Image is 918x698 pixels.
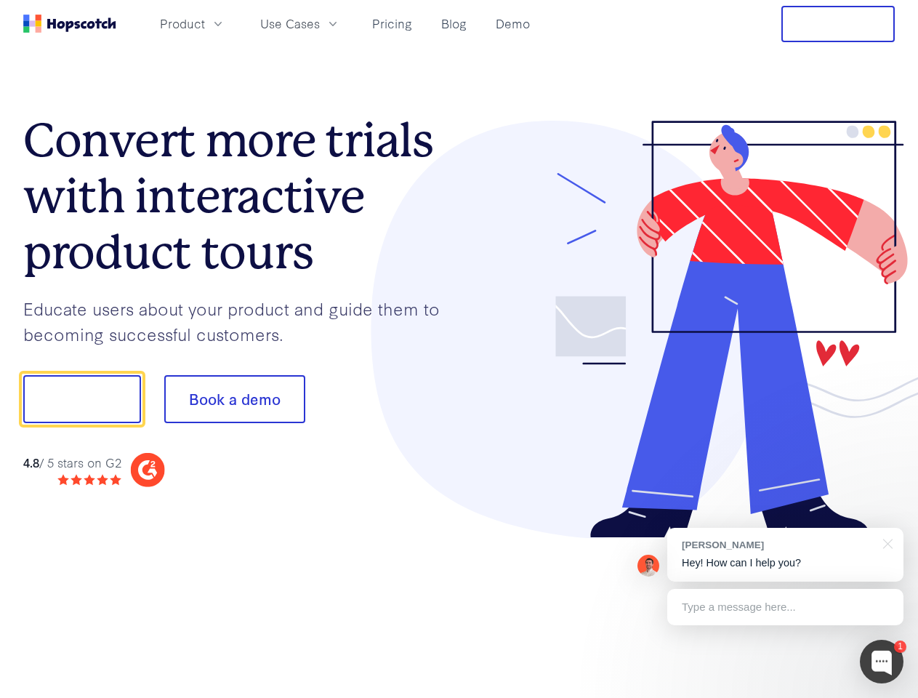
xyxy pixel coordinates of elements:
div: 1 [894,641,906,653]
a: Demo [490,12,536,36]
h1: Convert more trials with interactive product tours [23,113,459,280]
img: Mark Spera [637,555,659,577]
button: Use Cases [251,12,349,36]
div: Type a message here... [667,589,903,625]
span: Product [160,15,205,33]
button: Product [151,12,234,36]
button: Free Trial [781,6,895,42]
span: Use Cases [260,15,320,33]
p: Hey! How can I help you? [682,555,889,571]
strong: 4.8 [23,454,39,470]
button: Book a demo [164,375,305,423]
a: Home [23,15,116,33]
div: [PERSON_NAME] [682,538,874,552]
button: Show me! [23,375,141,423]
div: / 5 stars on G2 [23,454,121,472]
a: Pricing [366,12,418,36]
p: Educate users about your product and guide them to becoming successful customers. [23,296,459,346]
a: Blog [435,12,472,36]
